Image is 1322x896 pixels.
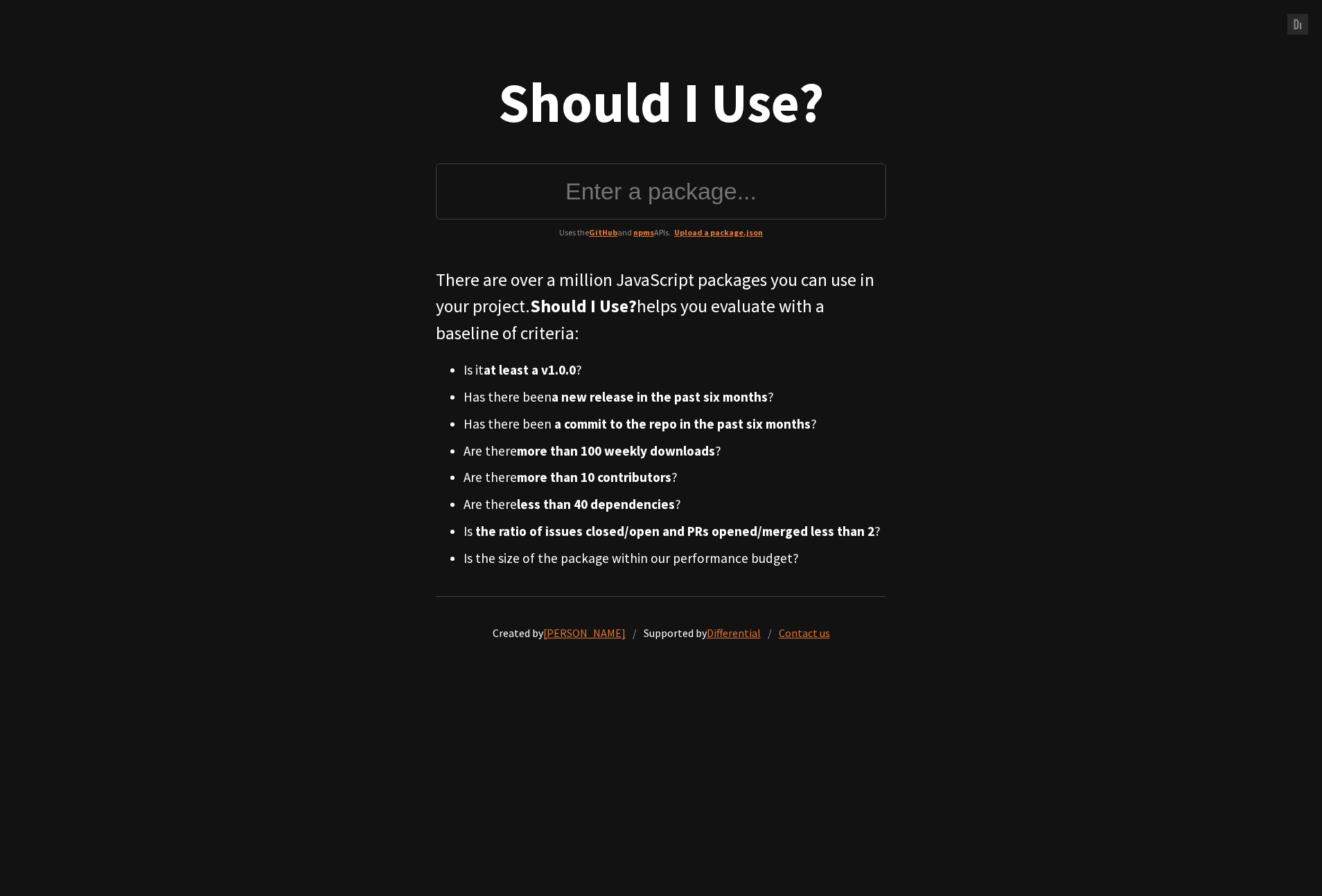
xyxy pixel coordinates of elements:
[464,441,886,461] li: Are there ?
[707,626,761,640] a: Differential
[436,69,886,136] h1: Should I Use?
[484,361,576,378] strong: at least a v1.0.0
[554,415,811,432] strong: a commit to the repo in the past six months
[674,227,763,238] a: Upload a package.json
[633,227,654,238] a: npms
[530,295,637,317] strong: Should I Use?
[517,442,715,459] strong: more than 100 weekly downloads
[517,469,671,485] strong: more than 10 contributors
[464,360,886,380] li: Is it ?
[436,267,886,346] p: There are over a million JavaScript packages you can use in your project. helps you evaluate with...
[589,227,617,238] a: GitHub
[464,494,886,514] li: Are there ?
[436,163,886,219] input: Enter a package...
[436,625,886,641] p: Created by Supported by
[517,496,675,512] strong: less than 40 dependencies
[779,626,830,640] a: Contact us
[464,548,886,568] li: Is the size of the package within our performance budget?
[464,521,886,541] li: Is ?
[633,626,637,640] span: /
[559,227,671,238] span: Uses the and APIs.
[464,467,886,487] li: Are there ?
[464,387,886,407] li: Has there been ?
[475,523,874,539] strong: the ratio of issues closed/open and PRs opened/merged less than 2
[543,626,626,640] a: [PERSON_NAME]
[768,626,772,640] span: /
[464,414,886,434] li: Has there been ?
[552,388,768,405] strong: a new release in the past six months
